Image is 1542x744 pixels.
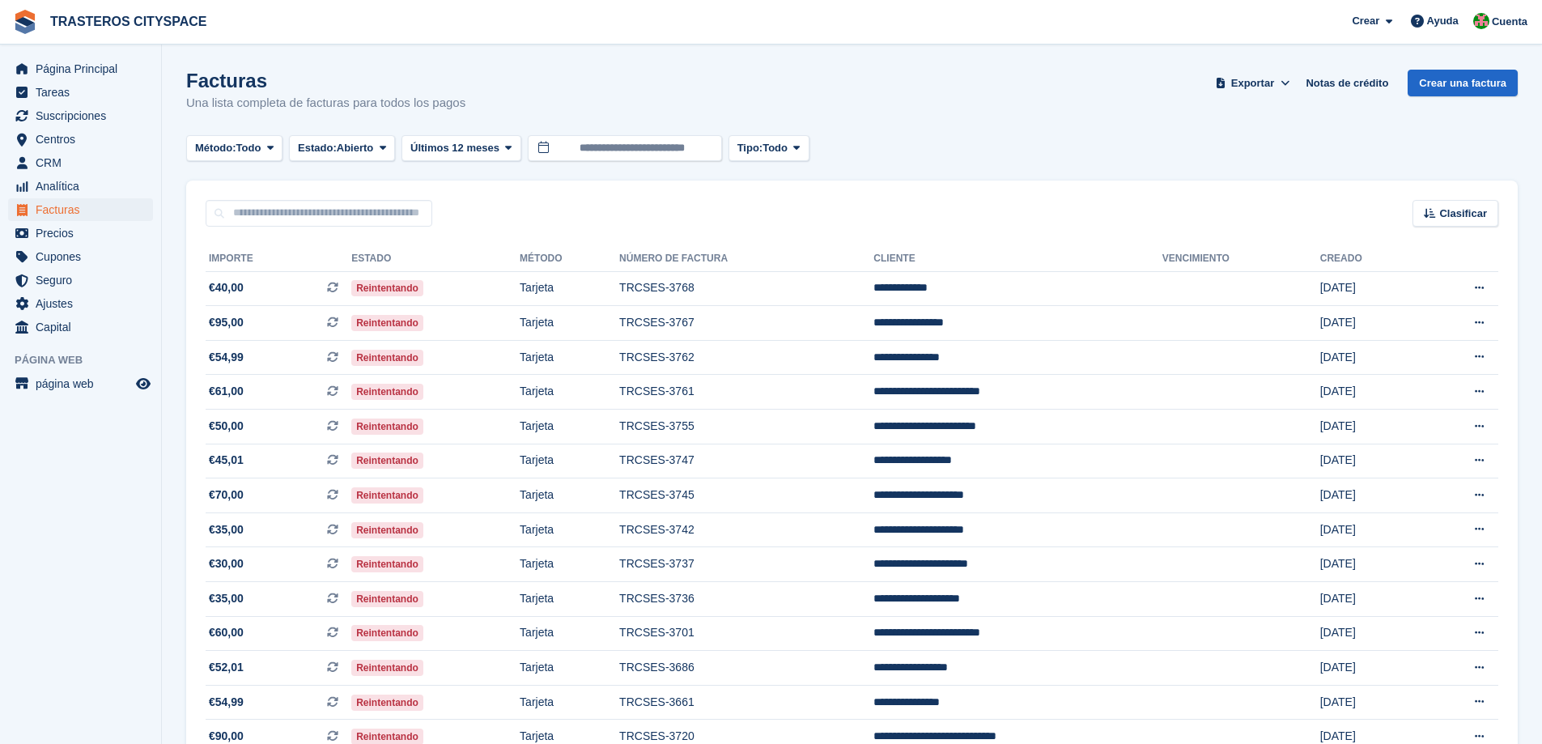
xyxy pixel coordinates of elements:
p: Una lista completa de facturas para todos los pagos [186,94,465,113]
span: Reintentando [351,280,423,296]
span: €54,99 [209,694,244,711]
td: TRCSES-3768 [619,271,873,306]
td: TRCSES-3761 [619,375,873,410]
h1: Facturas [186,70,465,91]
td: TRCSES-3745 [619,478,873,513]
a: menu [8,81,153,104]
td: TRCSES-3747 [619,444,873,478]
td: TRCSES-3767 [619,306,873,341]
span: €61,00 [209,383,244,400]
td: TRCSES-3686 [619,651,873,686]
td: Tarjeta [520,478,619,513]
span: Reintentando [351,591,423,607]
th: Método [520,246,619,272]
span: Página Principal [36,57,133,80]
span: Cuenta [1492,14,1527,30]
a: menu [8,198,153,221]
span: Ayuda [1427,13,1459,29]
a: menu [8,151,153,174]
td: Tarjeta [520,271,619,306]
span: Centros [36,128,133,151]
th: Importe [206,246,351,272]
td: [DATE] [1320,340,1419,375]
button: Exportar [1213,70,1293,96]
a: menu [8,175,153,198]
span: Clasificar [1439,206,1487,222]
img: stora-icon-8386f47178a22dfd0bd8f6a31ec36ba5ce8667c1dd55bd0f319d3a0aa187defe.svg [13,10,37,34]
td: [DATE] [1320,410,1419,444]
span: €30,00 [209,555,244,572]
a: menu [8,292,153,315]
span: Precios [36,222,133,244]
a: menu [8,245,153,268]
td: Tarjeta [520,685,619,720]
span: Todo [236,140,261,156]
th: Número de factura [619,246,873,272]
span: €35,00 [209,590,244,607]
td: TRCSES-3701 [619,616,873,651]
th: Estado [351,246,520,272]
span: Reintentando [351,315,423,331]
a: menu [8,128,153,151]
td: [DATE] [1320,375,1419,410]
a: menu [8,316,153,338]
td: [DATE] [1320,616,1419,651]
span: Reintentando [351,556,423,572]
span: Ajustes [36,292,133,315]
span: Cupones [36,245,133,268]
td: Tarjeta [520,340,619,375]
span: Reintentando [351,695,423,711]
span: Reintentando [351,625,423,641]
a: Crear una factura [1408,70,1518,96]
span: Capital [36,316,133,338]
td: Tarjeta [520,410,619,444]
a: Notas de crédito [1299,70,1395,96]
td: Tarjeta [520,616,619,651]
td: [DATE] [1320,478,1419,513]
span: página web [36,372,133,395]
td: TRCSES-3737 [619,547,873,582]
span: CRM [36,151,133,174]
span: €45,01 [209,452,244,469]
span: €40,00 [209,279,244,296]
button: Tipo: Todo [729,135,809,162]
td: Tarjeta [520,375,619,410]
td: TRCSES-3661 [619,685,873,720]
td: [DATE] [1320,582,1419,617]
td: Tarjeta [520,547,619,582]
span: €35,00 [209,521,244,538]
th: Vencimiento [1162,246,1320,272]
span: Suscripciones [36,104,133,127]
a: menu [8,104,153,127]
span: Reintentando [351,522,423,538]
th: Creado [1320,246,1419,272]
td: TRCSES-3755 [619,410,873,444]
span: Reintentando [351,419,423,435]
span: €52,01 [209,659,244,676]
span: Reintentando [351,453,423,469]
a: menu [8,222,153,244]
a: Vista previa de la tienda [134,374,153,393]
td: [DATE] [1320,512,1419,547]
span: Estado: [298,140,337,156]
a: TRASTEROS CITYSPACE [44,8,214,35]
button: Últimos 12 meses [401,135,521,162]
button: Método: Todo [186,135,282,162]
span: Método: [195,140,236,156]
span: Reintentando [351,384,423,400]
td: [DATE] [1320,444,1419,478]
span: Reintentando [351,350,423,366]
span: €70,00 [209,487,244,504]
td: TRCSES-3742 [619,512,873,547]
td: Tarjeta [520,306,619,341]
span: Tipo: [737,140,763,156]
a: menú [8,372,153,395]
img: CitySpace [1473,13,1489,29]
span: Facturas [36,198,133,221]
td: TRCSES-3762 [619,340,873,375]
span: Crear [1352,13,1379,29]
td: [DATE] [1320,271,1419,306]
span: €95,00 [209,314,244,331]
td: [DATE] [1320,547,1419,582]
span: Reintentando [351,660,423,676]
